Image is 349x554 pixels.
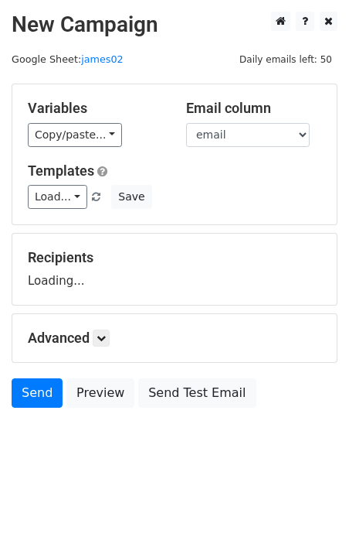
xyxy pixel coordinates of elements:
[28,100,163,117] h5: Variables
[81,53,124,65] a: james02
[28,162,94,179] a: Templates
[111,185,151,209] button: Save
[138,378,256,408] a: Send Test Email
[28,185,87,209] a: Load...
[234,51,337,68] span: Daily emails left: 50
[234,53,337,65] a: Daily emails left: 50
[28,249,321,266] h5: Recipients
[186,100,321,117] h5: Email column
[12,378,63,408] a: Send
[12,53,124,65] small: Google Sheet:
[28,123,122,147] a: Copy/paste...
[28,249,321,289] div: Loading...
[12,12,337,38] h2: New Campaign
[66,378,134,408] a: Preview
[272,480,349,554] iframe: Chat Widget
[28,330,321,347] h5: Advanced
